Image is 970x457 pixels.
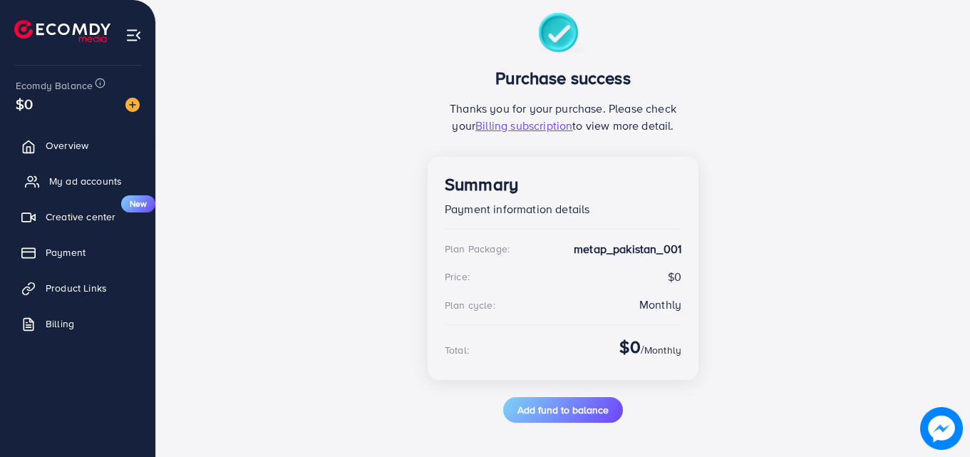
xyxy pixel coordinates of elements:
span: Overview [46,138,88,153]
a: Product Links [11,274,145,302]
a: Billing [11,309,145,338]
h3: Summary [445,174,681,195]
h3: $0 [619,337,640,357]
img: logo [14,20,110,42]
span: Monthly [644,343,681,357]
div: Monthly [639,297,681,313]
a: My ad accounts [11,167,145,195]
h3: Purchase success [445,68,681,88]
span: Payment [46,245,86,260]
span: $0 [16,93,33,114]
div: $0 [445,269,681,285]
div: Total: [445,343,469,357]
a: Creative centerNew [11,202,145,231]
div: Plan Package: [445,242,510,256]
span: Ecomdy Balance [16,78,93,93]
img: success [538,13,589,56]
span: Product Links [46,281,107,295]
p: Thanks you for your purchase. Please check your to view more detail. [445,100,681,134]
span: My ad accounts [49,174,122,188]
strong: metap_pakistan_001 [574,241,681,257]
a: Payment [11,238,145,267]
img: menu [125,27,142,43]
span: Billing [46,317,74,331]
span: Billing subscription [475,118,572,133]
span: New [121,195,155,212]
span: Creative center [46,210,115,224]
div: Price: [445,269,470,284]
p: Payment information details [445,200,681,217]
span: Add fund to balance [517,403,609,417]
img: image [125,98,140,112]
button: Add fund to balance [503,397,623,423]
div: / [619,337,681,363]
div: Plan cycle: [445,298,495,312]
a: Overview [11,131,145,160]
img: image [920,407,963,450]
